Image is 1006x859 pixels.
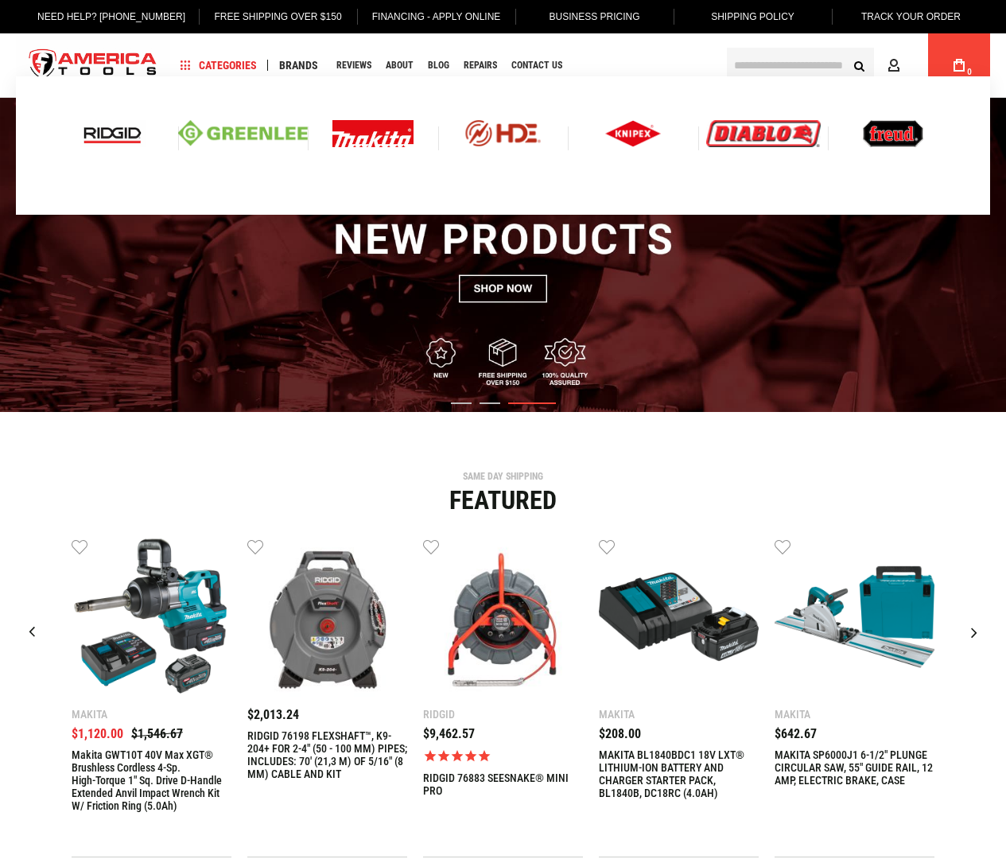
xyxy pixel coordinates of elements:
[423,748,583,764] span: Rated 5.0 out of 5 stars 1 reviews
[504,55,569,76] a: Contact Us
[423,772,583,797] a: RIDGID 76883 SEESNAKE® MINI PRO
[421,55,456,76] a: Blog
[279,60,318,71] span: Brands
[775,726,817,741] span: $642.67
[711,11,794,22] span: Shipping Policy
[599,537,759,857] div: 4 / 9
[511,60,562,70] span: Contact Us
[605,120,661,147] img: Knipex logo
[131,726,183,741] span: $1,546.67
[967,68,972,76] span: 0
[775,537,934,697] img: MAKITA SP6000J1 6-1/2" PLUNGE CIRCULAR SAW, 55" GUIDE RAIL, 12 AMP, ELECTRIC BRAKE, CASE
[16,36,170,95] img: America Tools
[329,55,379,76] a: Reviews
[599,748,759,799] a: MAKITA BL1840BDC1 18V LXT® LITHIUM-ION BATTERY AND CHARGER STARTER PACK, BL1840B, DC18RC (4.0AH)
[775,709,934,720] div: Makita
[247,537,407,857] div: 2 / 9
[599,537,759,701] a: MAKITA BL1840BDC1 18V LXT® LITHIUM-ION BATTERY AND CHARGER STARTER PACK, BL1840B, DC18RC (4.0AH)
[954,612,994,652] div: Next slide
[80,120,146,147] img: Ridgid logo
[863,120,923,147] img: Freud logo
[844,50,874,80] button: Search
[428,60,449,70] span: Blog
[173,55,264,76] a: Categories
[438,120,569,147] img: HDE logo
[72,748,231,812] a: Makita GWT10T 40V max XGT® Brushless Cordless 4‑Sp. High‑Torque 1" Sq. Drive D‑Handle Extended An...
[599,537,759,697] img: MAKITA BL1840BDC1 18V LXT® LITHIUM-ION BATTERY AND CHARGER STARTER PACK, BL1840B, DC18RC (4.0AH)
[332,120,414,147] img: Makita Logo
[456,55,504,76] a: Repairs
[423,537,583,857] div: 3 / 9
[379,55,421,76] a: About
[72,537,231,857] div: 1 / 9
[16,36,170,95] a: store logo
[247,707,299,722] span: $2,013.24
[72,709,231,720] div: Makita
[423,709,583,720] div: Ridgid
[423,537,583,697] img: RIDGID 76883 SEESNAKE® MINI PRO
[775,537,934,857] div: 5 / 9
[386,60,414,70] span: About
[72,537,231,697] img: Makita GWT10T 40V max XGT® Brushless Cordless 4‑Sp. High‑Torque 1" Sq. Drive D‑Handle Extended An...
[272,55,325,76] a: Brands
[706,120,821,147] img: Diablo logo
[72,537,231,701] a: Makita GWT10T 40V max XGT® Brushless Cordless 4‑Sp. High‑Torque 1" Sq. Drive D‑Handle Extended An...
[423,726,475,741] span: $9,462.57
[599,709,759,720] div: Makita
[72,726,123,741] span: $1,120.00
[336,60,371,70] span: Reviews
[464,60,497,70] span: Repairs
[247,537,407,701] a: RIDGID 76198 FLEXSHAFT™, K9-204+ FOR 2-4
[178,120,309,147] img: Greenlee logo
[944,33,974,97] a: 0
[775,537,934,701] a: MAKITA SP6000J1 6-1/2" PLUNGE CIRCULAR SAW, 55" GUIDE RAIL, 12 AMP, ELECTRIC BRAKE, CASE
[247,729,407,780] a: RIDGID 76198 FLEXSHAFT™, K9-204+ FOR 2-4" (50 - 100 MM) PIPES; INCLUDES: 70' (21,3 M) OF 5/16" (8...
[247,537,407,697] img: RIDGID 76198 FLEXSHAFT™, K9-204+ FOR 2-4
[423,537,583,701] a: RIDGID 76883 SEESNAKE® MINI PRO
[775,748,934,787] a: MAKITA SP6000J1 6-1/2" PLUNGE CIRCULAR SAW, 55" GUIDE RAIL, 12 AMP, ELECTRIC BRAKE, CASE
[12,472,994,481] div: SAME DAY SHIPPING
[12,488,994,513] div: Featured
[599,726,641,741] span: $208.00
[181,60,257,71] span: Categories
[12,612,52,652] div: Previous slide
